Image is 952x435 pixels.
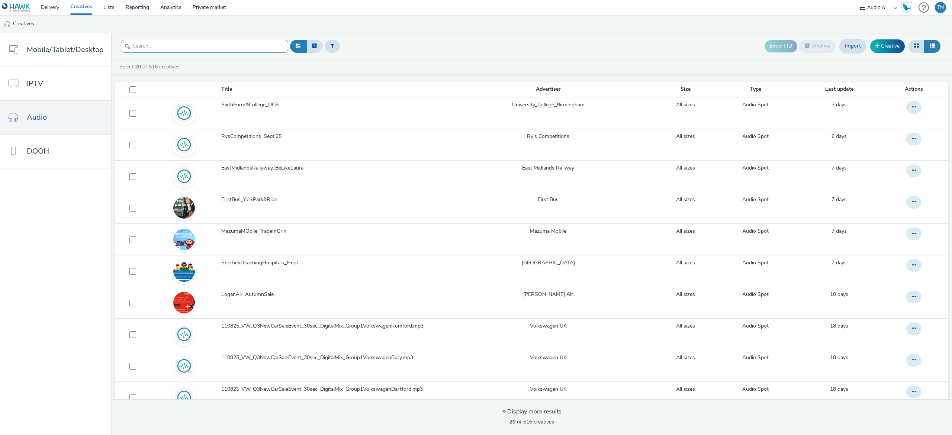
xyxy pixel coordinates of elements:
[27,78,43,89] span: IPTV
[742,164,769,172] a: Audio Spot
[221,164,440,175] a: EastMidlandsRailyway_BeLikeLaura
[221,386,426,393] span: 110825_VW_Q3NewCarSaleEvent_30sec_DigitalMix_Group1VolkswagenDartford.mp3
[901,1,915,13] a: Hawk Academy
[522,259,575,267] a: [GEOGRAPHIC_DATA]
[173,197,195,219] img: ea1f92b2-92ba-4000-b26b-fc50be5c8f26.jpg
[221,196,440,207] a: FirstBus_YorkPark&Ride
[221,386,440,397] a: 110825_VW_Q3NewCarSaleEvent_30sec_DigitalMix_Group1VolkswagenDartford.mp3
[523,291,573,298] a: [PERSON_NAME] Air
[765,40,797,52] button: Export ID
[882,82,948,97] th: Actions
[502,407,562,416] div: Display more results
[830,386,848,393] a: 21 August 2025, 18:08
[221,228,440,239] a: MazumaMObile_TradeInGrin
[173,102,195,124] img: audio.svg
[173,355,195,377] img: audio.svg
[715,82,796,97] th: Type
[830,322,848,329] span: 18 days
[676,291,695,298] a: All sizes
[742,259,769,267] a: Audio Spot
[742,354,769,361] a: Audio Spot
[676,133,695,140] a: All sizes
[522,164,574,172] a: East Midlands Railway
[173,387,195,408] img: audio.svg
[676,322,695,330] a: All sizes
[221,291,277,298] span: LoganAir_AutumnSale
[221,322,440,333] a: 110825_VW_Q3NewCarSaleEvent_30sec_DigitalMix_Group1VolkswagenRomford.mp3
[221,164,306,172] span: EastMidlandsRailyway_BeLikeLaura
[832,228,847,235] a: 1 September 2025, 16:52
[530,354,567,361] a: Volkswagen UK
[742,228,769,235] a: Audio Spot
[173,323,195,345] img: audio.svg
[221,101,282,109] span: SixthForm&College_UCB
[676,164,695,172] a: All sizes
[676,259,695,267] a: All sizes
[676,101,695,109] a: All sizes
[221,354,416,361] span: 110825_VW_Q3NewCarSaleEvent_30sec_DigitalMix_Group1VolkswagenBury.mp3
[221,82,441,97] th: Title
[27,44,104,55] span: Mobile/Tablet/Desktop
[924,40,940,52] button: Table
[832,133,847,140] a: 2 September 2025, 13:53
[656,82,715,97] th: Size
[512,101,585,109] a: University_College_Birmingham
[530,322,567,330] a: Volkswagen UK
[441,82,656,97] th: Advertiser
[173,134,195,155] img: audio.svg
[742,291,769,298] a: Audio Spot
[173,229,195,250] img: 40be4f41-ec77-4e03-a471-cfa760eb0aea.png
[937,2,944,13] div: TN
[221,228,289,235] span: MazumaMObile_TradeInGrin
[839,39,866,53] a: Import
[221,101,440,112] a: SixthForm&College_UCB
[676,354,695,361] a: All sizes
[742,322,769,330] a: Audio Spot
[530,386,567,393] a: Volkswagen UK
[830,291,848,298] a: 29 August 2025, 16:51
[832,133,847,140] span: 6 days
[830,354,848,361] div: 21 August 2025, 18:08
[509,418,515,425] strong: 20
[742,196,769,203] a: Audio Spot
[742,101,769,109] a: Audio Spot
[27,146,49,157] span: DOOH
[830,322,848,330] a: 21 August 2025, 18:08
[4,20,11,28] img: audio
[832,101,847,109] a: 5 September 2025, 18:40
[538,196,559,203] a: First Bus
[832,259,847,267] div: 1 September 2025, 16:21
[530,228,566,235] a: Mazuma Mobile
[221,133,440,144] a: RysCompetitions_Sept'25
[121,40,288,53] input: Search...
[221,354,440,365] a: 110825_VW_Q3NewCarSaleEvent_30sec_DigitalMix_Group1VolkswagenBury.mp3
[832,196,847,203] span: 7 days
[832,196,847,203] a: 1 September 2025, 17:18
[173,165,195,187] img: audio.svg
[527,133,569,140] a: Ry's Competitions
[173,292,195,313] img: a30c59ee-0048-4f68-b4c4-e1ed3aa1518f.png
[221,133,284,140] span: RysCompetitions_Sept'25
[742,386,769,393] a: Audio Spot
[830,354,848,361] span: 18 days
[796,82,882,97] th: Last update
[173,260,195,282] img: ac611dff-faca-43e9-9e55-74884fec2a2a.jpg
[832,228,847,235] span: 7 days
[908,40,924,52] button: Grid
[676,228,695,235] a: All sizes
[135,63,141,70] strong: 20
[221,322,427,330] span: 110825_VW_Q3NewCarSaleEvent_30sec_DigitalMix_Group1VolkswagenRomford.mp3
[676,386,695,393] a: All sizes
[830,291,848,298] span: 10 days
[2,3,30,12] img: undefined Logo
[901,1,912,13] img: Hawk Academy
[832,164,847,172] a: 1 September 2025, 18:10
